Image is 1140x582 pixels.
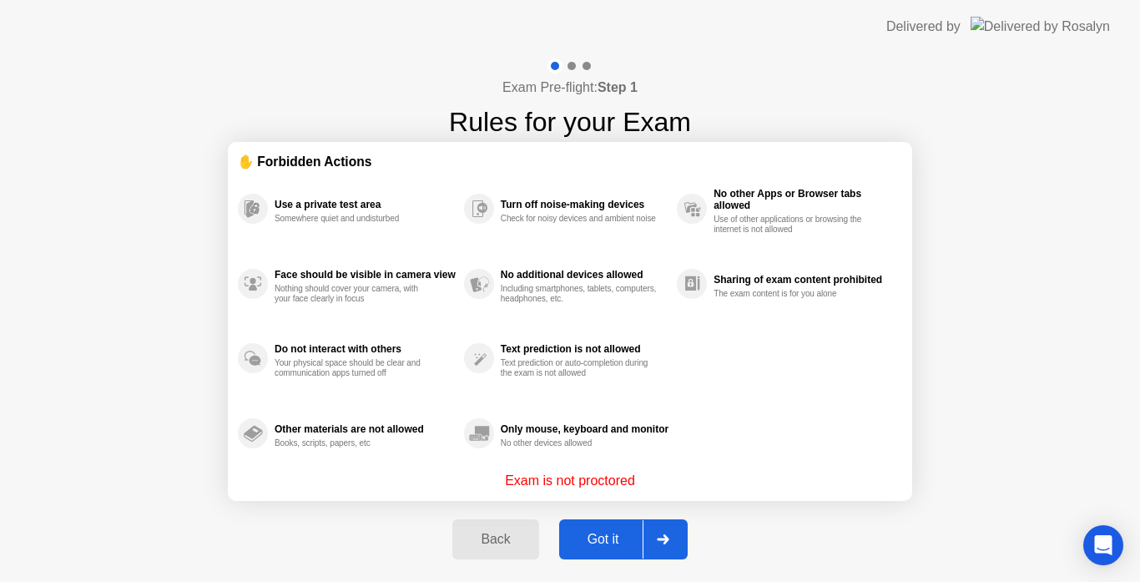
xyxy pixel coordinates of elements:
[452,519,538,559] button: Back
[501,343,668,355] div: Text prediction is not allowed
[275,343,456,355] div: Do not interact with others
[501,199,668,210] div: Turn off noise-making devices
[275,358,432,378] div: Your physical space should be clear and communication apps turned off
[238,152,902,171] div: ✋ Forbidden Actions
[275,214,432,224] div: Somewhere quiet and undisturbed
[714,215,871,235] div: Use of other applications or browsing the internet is not allowed
[1083,525,1123,565] div: Open Intercom Messenger
[275,438,432,448] div: Books, scripts, papers, etc
[501,284,658,304] div: Including smartphones, tablets, computers, headphones, etc.
[502,78,638,98] h4: Exam Pre-flight:
[275,423,456,435] div: Other materials are not allowed
[501,269,668,281] div: No additional devices allowed
[505,471,635,491] p: Exam is not proctored
[275,284,432,304] div: Nothing should cover your camera, with your face clearly in focus
[275,269,456,281] div: Face should be visible in camera view
[714,289,871,299] div: The exam content is for you alone
[886,17,961,37] div: Delivered by
[449,102,691,142] h1: Rules for your Exam
[501,423,668,435] div: Only mouse, keyboard and monitor
[501,358,658,378] div: Text prediction or auto-completion during the exam is not allowed
[501,438,658,448] div: No other devices allowed
[501,214,658,224] div: Check for noisy devices and ambient noise
[564,532,643,547] div: Got it
[714,188,894,211] div: No other Apps or Browser tabs allowed
[714,274,894,286] div: Sharing of exam content prohibited
[598,80,638,94] b: Step 1
[275,199,456,210] div: Use a private test area
[457,532,533,547] div: Back
[971,17,1110,36] img: Delivered by Rosalyn
[559,519,688,559] button: Got it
